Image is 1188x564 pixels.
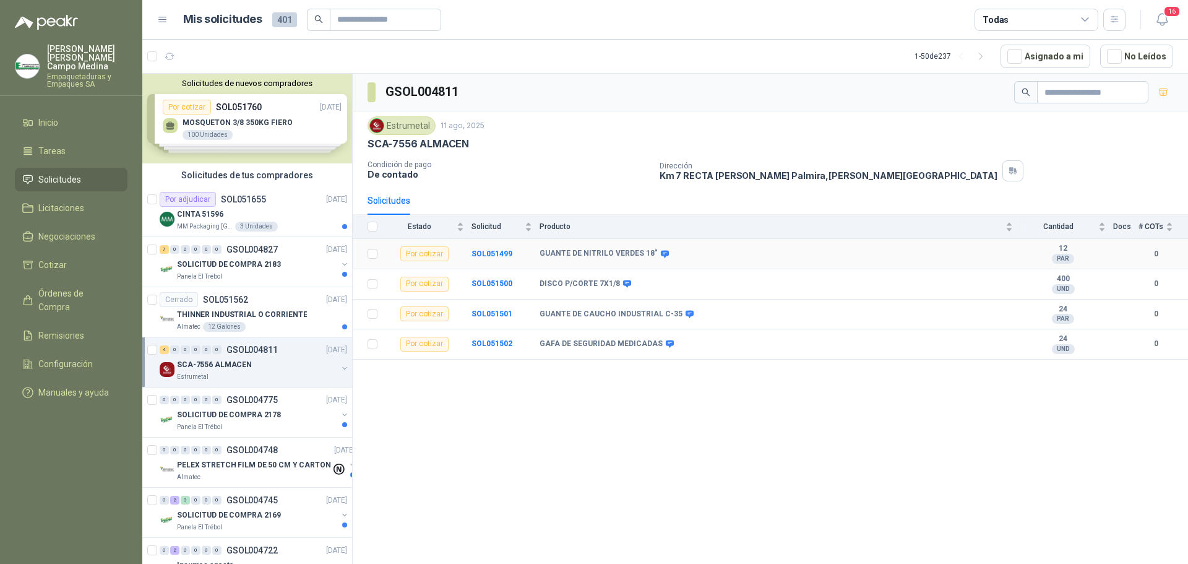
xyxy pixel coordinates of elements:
[915,46,991,66] div: 1 - 50 de 237
[38,144,66,158] span: Tareas
[177,472,200,482] p: Almatec
[400,337,449,352] div: Por cotizar
[15,282,127,319] a: Órdenes de Compra
[368,160,650,169] p: Condición de pago
[181,496,190,505] div: 3
[191,546,200,555] div: 0
[160,245,169,254] div: 7
[334,445,355,456] p: [DATE]
[160,546,169,555] div: 0
[368,116,436,135] div: Estrumetal
[1052,254,1074,264] div: PAR
[983,13,1009,27] div: Todas
[212,345,222,354] div: 0
[160,262,174,277] img: Company Logo
[203,295,248,304] p: SOL051562
[170,496,179,505] div: 2
[160,342,350,382] a: 4 0 0 0 0 0 GSOL004811[DATE] Company LogoSCA-7556 ALMACENEstrumetal
[202,345,211,354] div: 0
[15,168,127,191] a: Solicitudes
[160,443,358,482] a: 0 0 0 0 0 0 GSOL004748[DATE] Company LogoPELEX STRETCH FILM DE 50 CM Y CARTONAlmatec
[15,139,127,163] a: Tareas
[471,222,522,231] span: Solicitud
[181,546,190,555] div: 0
[1052,344,1075,354] div: UND
[471,249,512,258] b: SOL051499
[15,111,127,134] a: Inicio
[1052,314,1074,324] div: PAR
[160,496,169,505] div: 0
[326,194,347,206] p: [DATE]
[202,396,211,404] div: 0
[177,372,209,382] p: Estrumetal
[226,245,278,254] p: GSOL004827
[38,230,95,243] span: Negociaciones
[15,15,78,30] img: Logo peakr
[212,396,222,404] div: 0
[142,287,352,337] a: CerradoSOL051562[DATE] Company LogoTHINNER INDUSTRIAL O CORRIENTEAlmatec12 Galones
[160,493,350,532] a: 0 2 3 0 0 0 GSOL004745[DATE] Company LogoSOLICITUD DE COMPRA 2169Panela El Trébol
[226,396,278,404] p: GSOL004775
[15,324,127,347] a: Remisiones
[1020,244,1106,254] b: 12
[170,396,179,404] div: 0
[1138,338,1173,350] b: 0
[1020,222,1096,231] span: Cantidad
[226,345,278,354] p: GSOL004811
[15,196,127,220] a: Licitaciones
[177,222,233,232] p: MM Packaging [GEOGRAPHIC_DATA]
[471,310,512,318] b: SOL051501
[160,446,169,454] div: 0
[471,215,540,239] th: Solicitud
[191,345,200,354] div: 0
[160,242,350,282] a: 7 0 0 0 0 0 GSOL004827[DATE] Company LogoSOLICITUD DE COMPRA 2183Panela El Trébol
[177,259,281,271] p: SOLICITUD DE COMPRA 2183
[326,344,347,356] p: [DATE]
[202,496,211,505] div: 0
[170,546,179,555] div: 2
[441,120,484,132] p: 11 ago, 2025
[177,272,222,282] p: Panela El Trébol
[272,12,297,27] span: 401
[177,459,331,471] p: PELEX STRETCH FILM DE 50 CM Y CARTON
[177,523,222,532] p: Panela El Trébol
[660,162,997,170] p: Dirección
[1138,248,1173,260] b: 0
[160,312,174,327] img: Company Logo
[385,82,460,102] h3: GSOL004811
[1138,222,1163,231] span: # COTs
[160,192,216,207] div: Por adjudicar
[47,45,127,71] p: [PERSON_NAME] [PERSON_NAME] Campo Medina
[160,212,174,227] img: Company Logo
[212,245,222,254] div: 0
[226,496,278,505] p: GSOL004745
[540,279,620,289] b: DISCO P/CORTE 7X1/8
[38,357,93,371] span: Configuración
[38,258,67,272] span: Cotizar
[400,246,449,261] div: Por cotizar
[471,279,512,288] a: SOL051500
[202,546,211,555] div: 0
[1052,284,1075,294] div: UND
[38,287,116,314] span: Órdenes de Compra
[170,245,179,254] div: 0
[191,446,200,454] div: 0
[160,396,169,404] div: 0
[177,359,252,371] p: SCA-7556 ALMACEN
[1020,305,1106,315] b: 24
[1020,334,1106,344] b: 24
[385,222,454,231] span: Estado
[38,201,84,215] span: Licitaciones
[368,194,410,207] div: Solicitudes
[1022,88,1030,97] span: search
[142,163,352,187] div: Solicitudes de tus compradores
[471,339,512,348] a: SOL051502
[47,73,127,88] p: Empaquetaduras y Empaques SA
[370,119,384,132] img: Company Logo
[202,245,211,254] div: 0
[1138,215,1188,239] th: # COTs
[660,170,997,181] p: Km 7 RECTA [PERSON_NAME] Palmira , [PERSON_NAME][GEOGRAPHIC_DATA]
[226,446,278,454] p: GSOL004748
[181,345,190,354] div: 0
